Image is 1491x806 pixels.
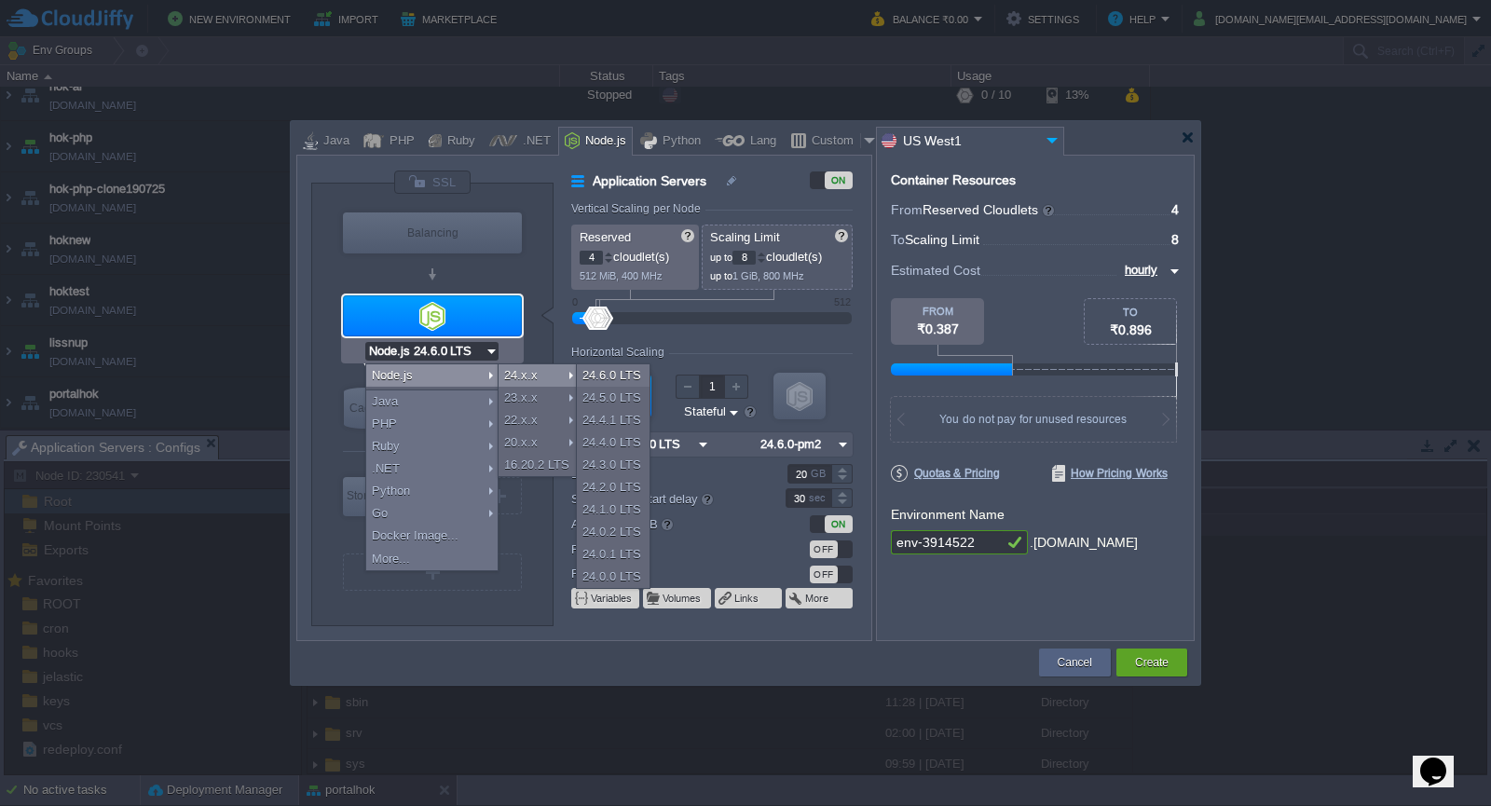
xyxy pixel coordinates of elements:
[891,306,984,317] div: FROM
[577,566,650,588] div: 24.0.0 LTS
[499,364,578,387] div: 24.x.x
[577,521,650,543] div: 24.0.2 LTS
[810,540,838,558] div: OFF
[366,548,498,570] div: More...
[499,431,578,454] div: 20.x.x
[710,270,732,281] span: up to
[499,387,578,409] div: 23.x.x
[657,128,701,156] div: Python
[366,525,498,547] div: Docker Image...
[1171,232,1179,247] span: 8
[580,245,692,265] p: cloudlet(s)
[663,591,703,606] button: Volumes
[710,230,780,244] span: Scaling Limit
[745,128,776,156] div: Lang
[366,480,498,502] div: Python
[923,202,1056,217] span: Reserved Cloudlets
[571,539,760,559] label: Public IPv4
[891,232,905,247] span: To
[571,202,705,215] div: Vertical Scaling per Node
[343,212,522,253] div: Balancing
[343,295,522,336] div: Application Servers
[343,553,522,591] div: Create New Layer
[891,173,1016,187] div: Container Resources
[1058,653,1092,672] button: Cancel
[710,252,732,263] span: up to
[1052,465,1168,482] span: How Pricing Works
[734,591,760,606] button: Links
[343,212,522,253] div: Load Balancer
[917,321,959,336] span: ₹0.387
[572,296,578,307] div: 0
[1030,530,1138,555] div: .[DOMAIN_NAME]
[366,502,498,525] div: Go
[442,128,475,156] div: Ruby
[366,364,498,387] div: Node.js
[577,476,650,499] div: 24.2.0 LTS
[580,230,631,244] span: Reserved
[1413,731,1472,787] iframe: chat widget
[571,488,760,509] label: Sequential restart delay
[580,270,663,281] span: 512 MiB, 400 MHz
[571,464,760,484] label: Disk Limit
[577,387,650,409] div: 24.5.0 LTS
[591,591,634,606] button: Variables
[580,128,626,156] div: Node.js
[891,507,1005,522] label: Environment Name
[366,435,498,458] div: Ruby
[499,454,578,476] div: 16.20.2 LTS
[732,270,804,281] span: 1 GiB, 800 MHz
[825,171,853,189] div: ON
[366,458,498,480] div: .NET
[571,513,760,534] label: Access via SLB
[809,489,829,507] div: sec
[811,465,829,483] div: GB
[571,346,669,359] div: Horizontal Scaling
[577,543,650,566] div: 24.0.1 LTS
[891,260,980,280] span: Estimated Cost
[577,364,650,387] div: 24.6.0 LTS
[475,477,522,514] div: Create New Layer
[1135,653,1169,672] button: Create
[905,232,979,247] span: Scaling Limit
[825,515,853,533] div: ON
[366,413,498,435] div: PHP
[343,477,390,514] div: Storage
[577,499,650,521] div: 24.1.0 LTS
[1085,307,1176,318] div: TO
[1110,322,1152,337] span: ₹0.896
[318,128,349,156] div: Java
[571,564,760,583] label: Public IPv6
[499,409,578,431] div: 22.x.x
[366,390,498,413] div: Java
[805,591,830,606] button: More
[806,128,860,156] div: Custom
[517,128,551,156] div: .NET
[891,465,1000,482] span: Quotas & Pricing
[1171,202,1179,217] span: 4
[344,388,389,429] div: Cache
[577,454,650,476] div: 24.3.0 LTS
[810,566,838,583] div: OFF
[384,128,415,156] div: PHP
[710,245,846,265] p: cloudlet(s)
[891,202,923,217] span: From
[577,409,650,431] div: 24.4.1 LTS
[834,296,851,307] div: 512
[577,431,650,454] div: 24.4.0 LTS
[343,477,390,516] div: Storage Containers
